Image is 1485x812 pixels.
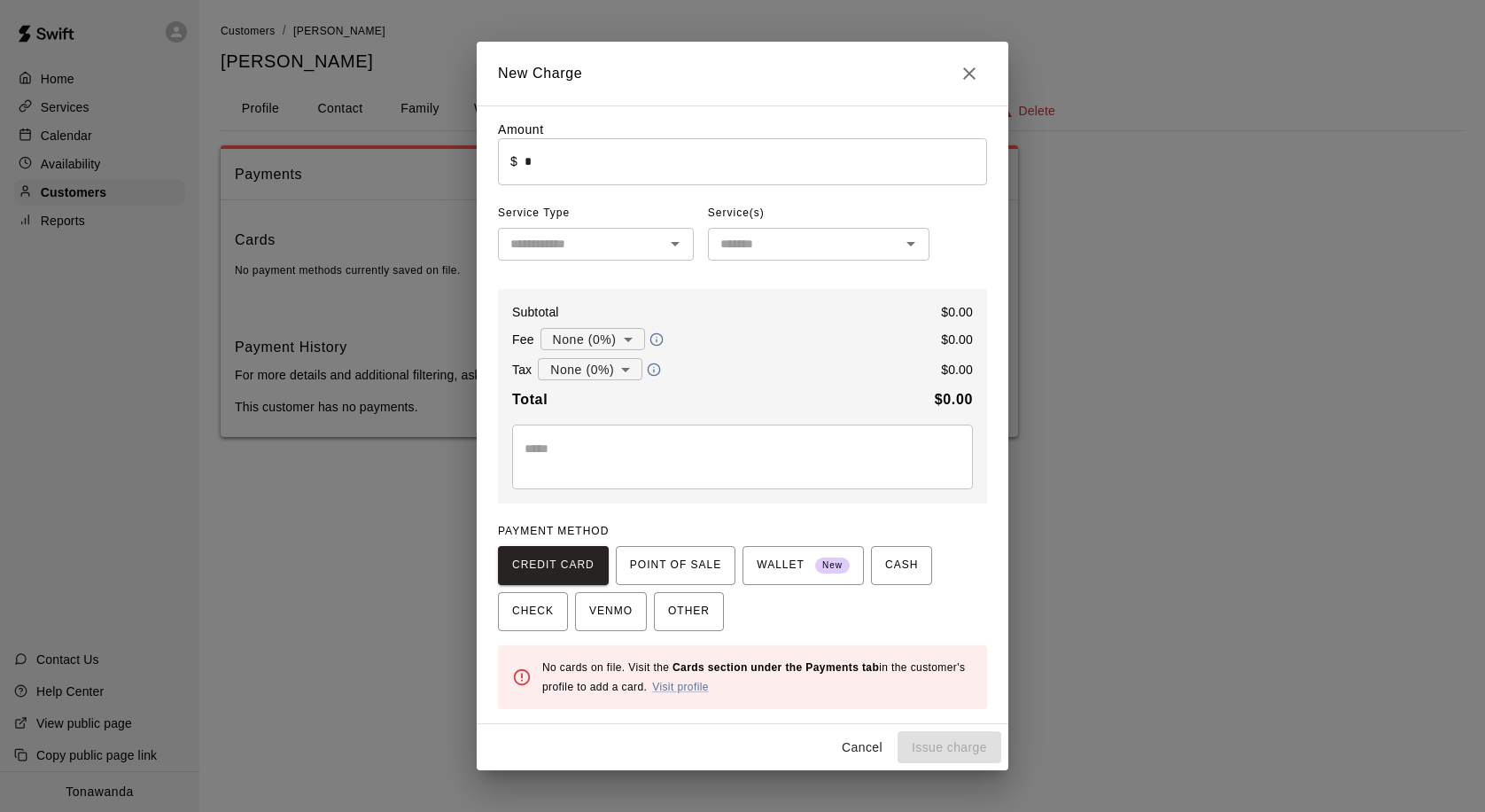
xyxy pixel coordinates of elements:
div: None (0%) [540,323,645,355]
span: OTHER [668,597,710,626]
b: Cards section under the Payments tab [673,661,879,674]
p: Tax [512,361,532,379]
span: No cards on file. Visit the in the customer's profile to add a card. [542,661,965,693]
button: WALLET New [742,546,864,585]
p: $ 0.00 [941,303,973,321]
button: Open [663,231,688,256]
a: Visit profile [652,681,709,693]
button: CHECK [498,592,568,631]
span: Service(s) [708,199,765,228]
span: Service Type [498,199,694,228]
button: CREDIT CARD [498,546,609,585]
p: $ 0.00 [941,361,973,379]
button: CASH [871,546,932,585]
p: $ 0.00 [941,331,973,348]
p: Fee [512,331,534,348]
span: CASH [885,551,918,580]
button: Open [898,231,923,256]
b: $ 0.00 [935,392,973,407]
button: OTHER [654,592,724,631]
span: VENMO [589,597,633,626]
span: PAYMENT METHOD [498,525,609,537]
span: New [815,554,850,578]
button: POINT OF SALE [616,546,735,585]
label: Amount [498,122,544,137]
div: None (0%) [538,353,642,386]
button: Cancel [834,731,890,764]
span: CHECK [512,597,554,626]
button: VENMO [575,592,647,631]
p: $ [510,152,517,170]
span: CREDIT CARD [512,551,595,580]
span: WALLET [757,551,850,580]
h2: New Charge [477,42,1008,105]
span: POINT OF SALE [630,551,721,580]
p: Subtotal [512,303,559,321]
b: Total [512,392,548,407]
button: Close [952,56,987,91]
